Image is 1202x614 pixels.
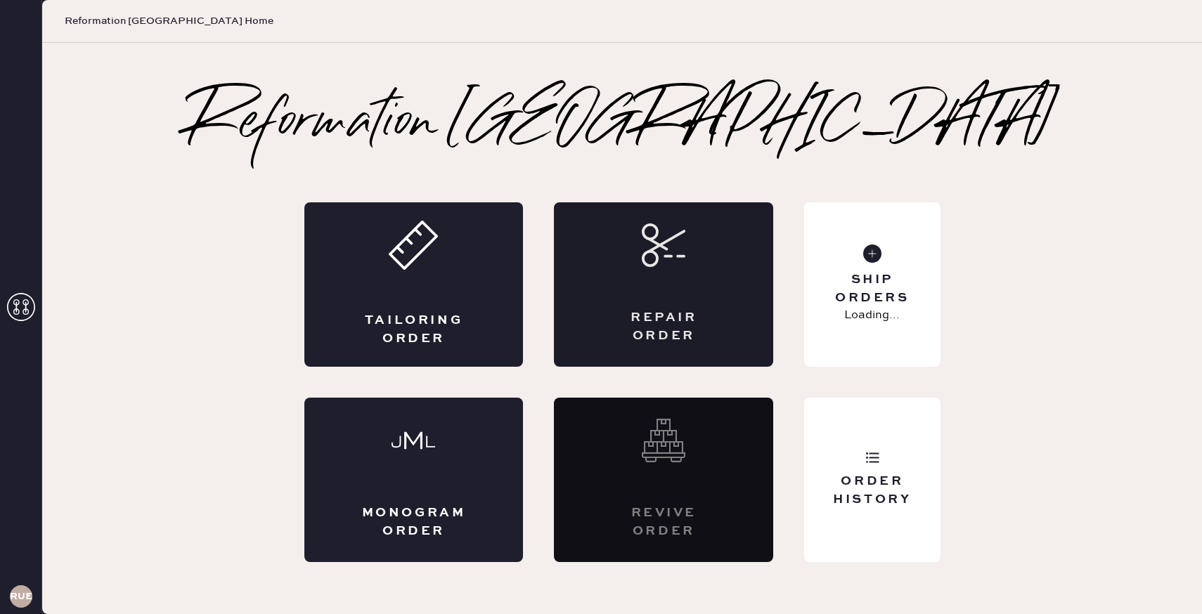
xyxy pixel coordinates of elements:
h2: Reformation [GEOGRAPHIC_DATA] [188,96,1057,152]
span: Reformation [GEOGRAPHIC_DATA] Home [65,14,273,28]
div: Revive order [610,504,717,540]
div: Monogram Order [361,504,467,540]
div: Repair Order [610,309,717,344]
p: Loading... [844,307,900,324]
h3: RUESA [10,592,32,601]
div: Tailoring Order [361,312,467,347]
div: Interested? Contact us at care@hemster.co [554,398,773,562]
iframe: Front Chat [1135,551,1196,611]
div: Order History [815,473,929,508]
div: Ship Orders [815,271,929,306]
